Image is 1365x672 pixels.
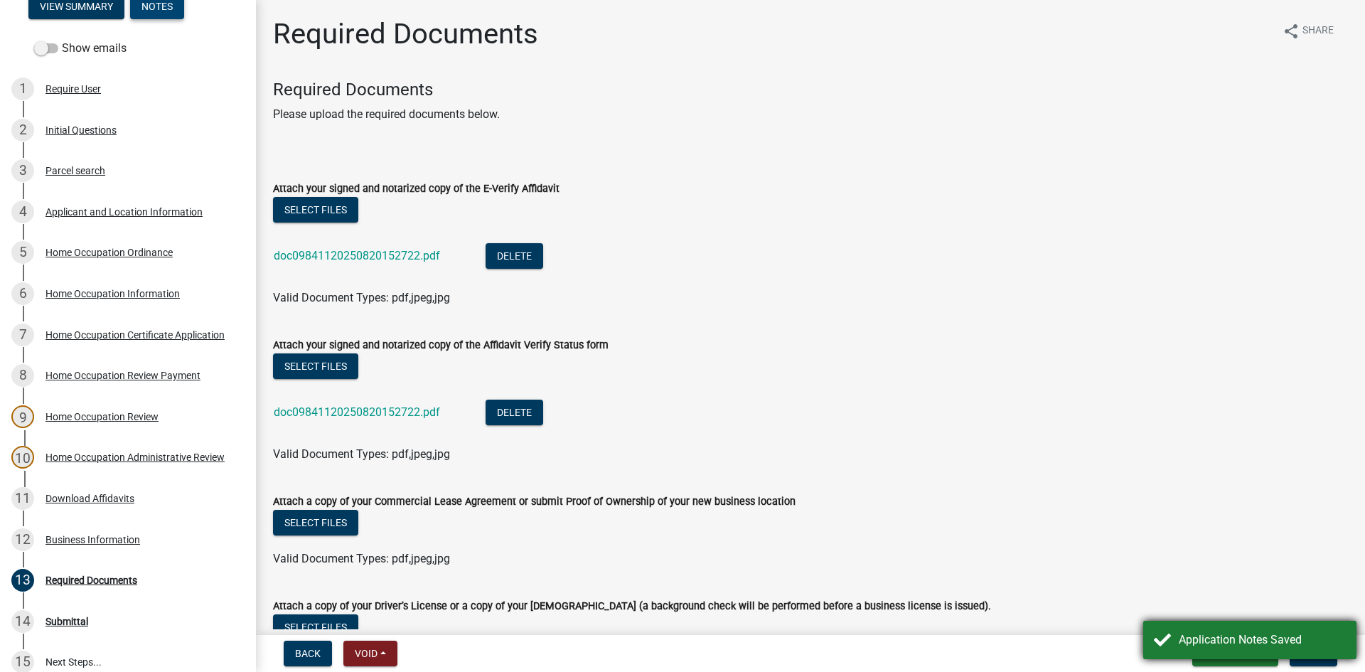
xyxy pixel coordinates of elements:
[45,412,159,422] div: Home Occupation Review
[486,250,543,264] wm-modal-confirm: Delete Document
[11,364,34,387] div: 8
[273,17,538,51] h1: Required Documents
[45,535,140,545] div: Business Information
[486,407,543,420] wm-modal-confirm: Delete Document
[45,207,203,217] div: Applicant and Location Information
[273,197,358,223] button: Select files
[273,106,1348,123] p: Please upload the required documents below.
[11,487,34,510] div: 11
[1271,17,1345,45] button: shareShare
[45,617,88,626] div: Submittal
[45,125,117,135] div: Initial Questions
[284,641,332,666] button: Back
[11,324,34,346] div: 7
[273,510,358,535] button: Select files
[45,452,225,462] div: Home Occupation Administrative Review
[295,648,321,659] span: Back
[34,40,127,57] label: Show emails
[273,353,358,379] button: Select files
[28,2,124,14] wm-modal-confirm: Summary
[11,282,34,305] div: 6
[274,405,440,419] a: doc09841120250820152722.pdf
[273,341,609,351] label: Attach your signed and notarized copy of the Affidavit Verify Status form
[45,330,225,340] div: Home Occupation Certificate Application
[45,289,180,299] div: Home Occupation Information
[273,447,450,461] span: Valid Document Types: pdf,jpeg,jpg
[273,552,450,565] span: Valid Document Types: pdf,jpeg,jpg
[11,569,34,592] div: 13
[11,405,34,428] div: 9
[273,614,358,640] button: Select files
[130,2,184,14] wm-modal-confirm: Notes
[273,497,796,507] label: Attach a copy of your Commercial Lease Agreement or submit Proof of Ownership of your new busines...
[45,84,101,94] div: Require User
[1283,23,1300,40] i: share
[486,400,543,425] button: Delete
[11,528,34,551] div: 12
[11,446,34,469] div: 10
[45,166,105,176] div: Parcel search
[45,247,173,257] div: Home Occupation Ordinance
[486,243,543,269] button: Delete
[273,80,1348,100] h4: Required Documents
[11,78,34,100] div: 1
[11,119,34,142] div: 2
[273,291,450,304] span: Valid Document Types: pdf,jpeg,jpg
[355,648,378,659] span: Void
[273,602,991,612] label: Attach a copy of your Driver’s License or a copy of your [DEMOGRAPHIC_DATA] (a background check w...
[273,184,560,194] label: Attach your signed and notarized copy of the E-Verify Affidavit
[45,575,137,585] div: Required Documents
[45,494,134,503] div: Download Affidavits
[343,641,397,666] button: Void
[1302,23,1334,40] span: Share
[1179,631,1346,649] div: Application Notes Saved
[45,370,200,380] div: Home Occupation Review Payment
[11,241,34,264] div: 5
[11,201,34,223] div: 4
[274,249,440,262] a: doc09841120250820152722.pdf
[11,159,34,182] div: 3
[11,610,34,633] div: 14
